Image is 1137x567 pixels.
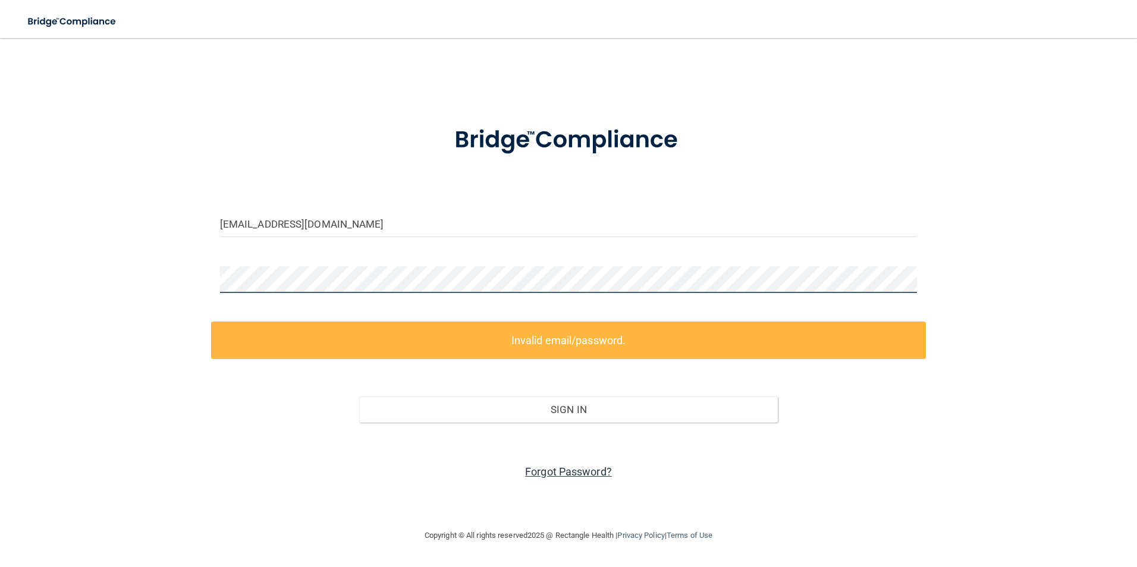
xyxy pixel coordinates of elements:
[667,531,712,540] a: Terms of Use
[525,465,612,478] a: Forgot Password?
[18,10,127,34] img: bridge_compliance_login_screen.278c3ca4.svg
[220,210,918,237] input: Email
[430,109,707,171] img: bridge_compliance_login_screen.278c3ca4.svg
[359,396,778,423] button: Sign In
[351,516,786,555] div: Copyright © All rights reserved 2025 @ Rectangle Health | |
[211,322,926,359] label: Invalid email/password.
[617,531,664,540] a: Privacy Policy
